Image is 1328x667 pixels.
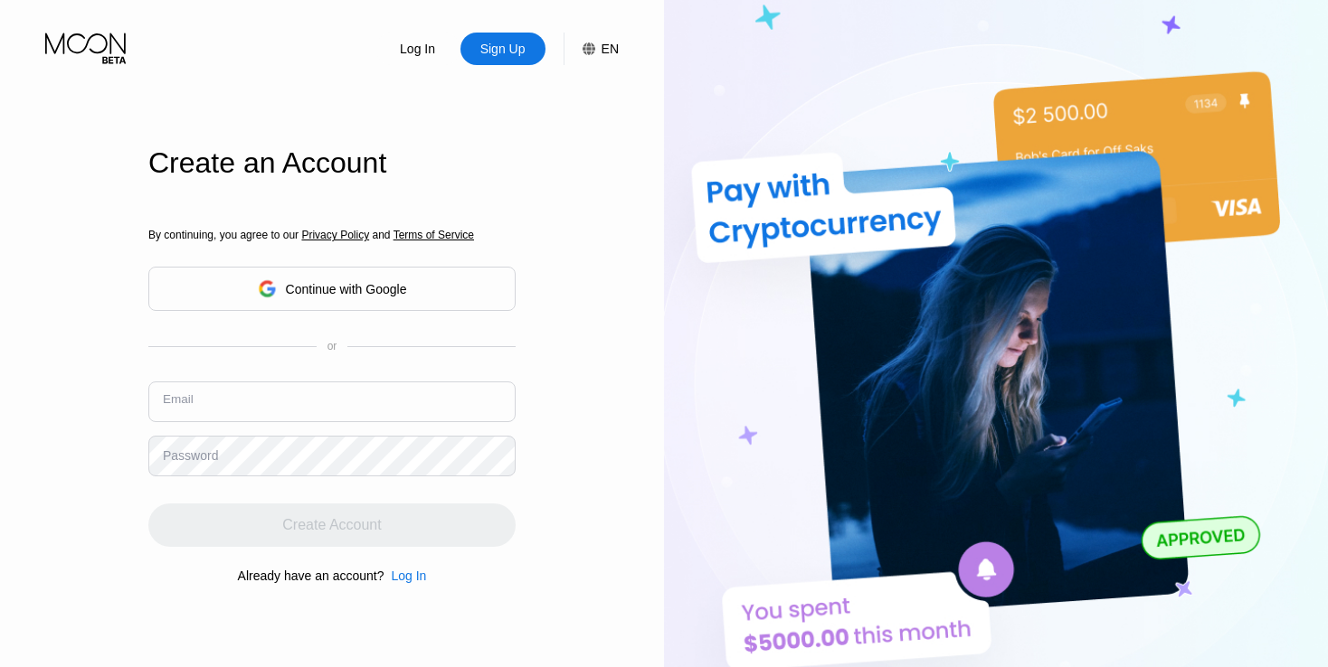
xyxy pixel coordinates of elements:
div: By continuing, you agree to our [148,229,516,241]
span: Terms of Service [394,229,474,241]
div: Continue with Google [286,282,407,296]
span: and [369,229,394,241]
div: Create an Account [148,146,516,180]
div: EN [564,33,619,65]
span: Privacy Policy [301,229,369,241]
div: Sign Up [479,40,527,58]
div: Log In [398,40,437,58]
div: Log In [391,568,426,583]
div: Log In [375,33,460,65]
div: or [327,340,337,352]
div: Email [163,392,194,406]
div: Sign Up [460,33,545,65]
div: Continue with Google [148,267,516,311]
div: Password [163,448,218,463]
div: Already have an account? [238,568,384,583]
div: Log In [384,568,426,583]
div: EN [602,42,619,56]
